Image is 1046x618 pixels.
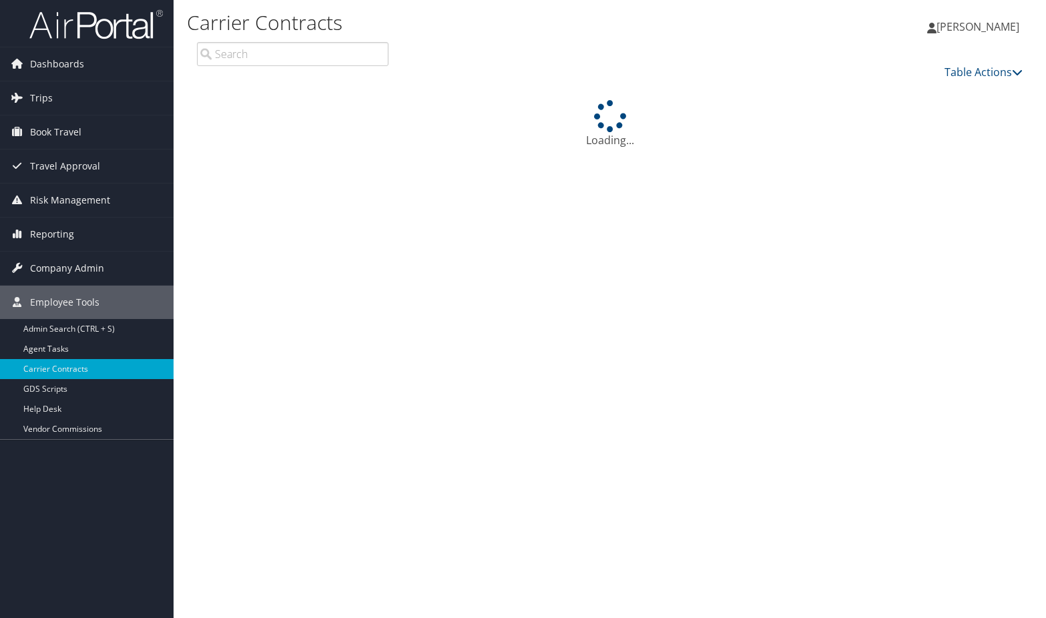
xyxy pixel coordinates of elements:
h1: Carrier Contracts [187,9,751,37]
span: Risk Management [30,184,110,217]
span: Company Admin [30,252,104,285]
input: Search [197,42,388,66]
span: Reporting [30,218,74,251]
span: [PERSON_NAME] [937,19,1019,34]
div: Loading... [187,100,1033,148]
span: Trips [30,81,53,115]
span: Dashboards [30,47,84,81]
img: airportal-logo.png [29,9,163,40]
a: [PERSON_NAME] [927,7,1033,47]
span: Travel Approval [30,149,100,183]
a: Table Actions [945,65,1023,79]
span: Book Travel [30,115,81,149]
span: Employee Tools [30,286,99,319]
